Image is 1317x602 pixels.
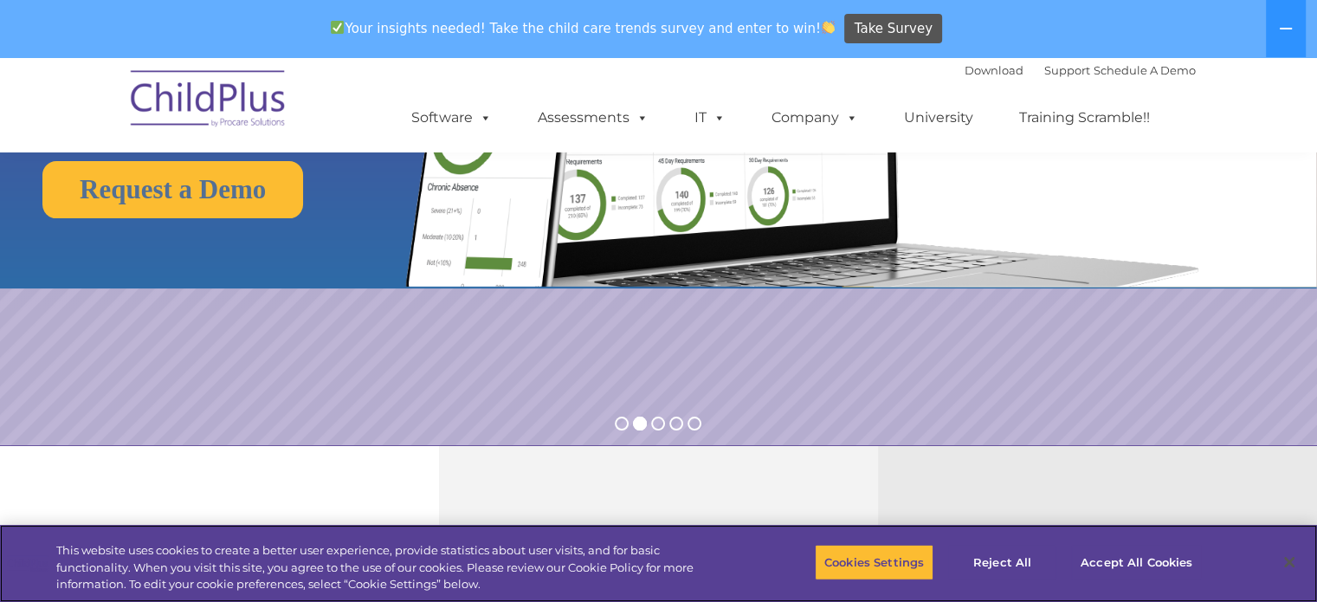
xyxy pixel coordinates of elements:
a: University [887,100,991,135]
span: Take Survey [855,14,933,44]
button: Close [1270,543,1308,581]
button: Cookies Settings [815,544,933,580]
a: IT [677,100,743,135]
a: Download [965,63,1023,77]
a: Take Survey [844,14,942,44]
span: Your insights needed! Take the child care trends survey and enter to win! [324,11,842,45]
a: Software [394,100,509,135]
button: Accept All Cookies [1071,544,1202,580]
a: Schedule A Demo [1094,63,1196,77]
img: 👏 [822,21,835,34]
span: Last name [241,114,294,127]
font: | [965,63,1196,77]
span: Phone number [241,185,314,198]
button: Reject All [948,544,1056,580]
a: Assessments [520,100,666,135]
a: Request a Demo [42,161,303,218]
img: ✅ [331,21,344,34]
a: Company [754,100,875,135]
a: Support [1044,63,1090,77]
div: This website uses cookies to create a better user experience, provide statistics about user visit... [56,542,725,593]
a: Training Scramble!! [1002,100,1167,135]
img: ChildPlus by Procare Solutions [122,58,295,145]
